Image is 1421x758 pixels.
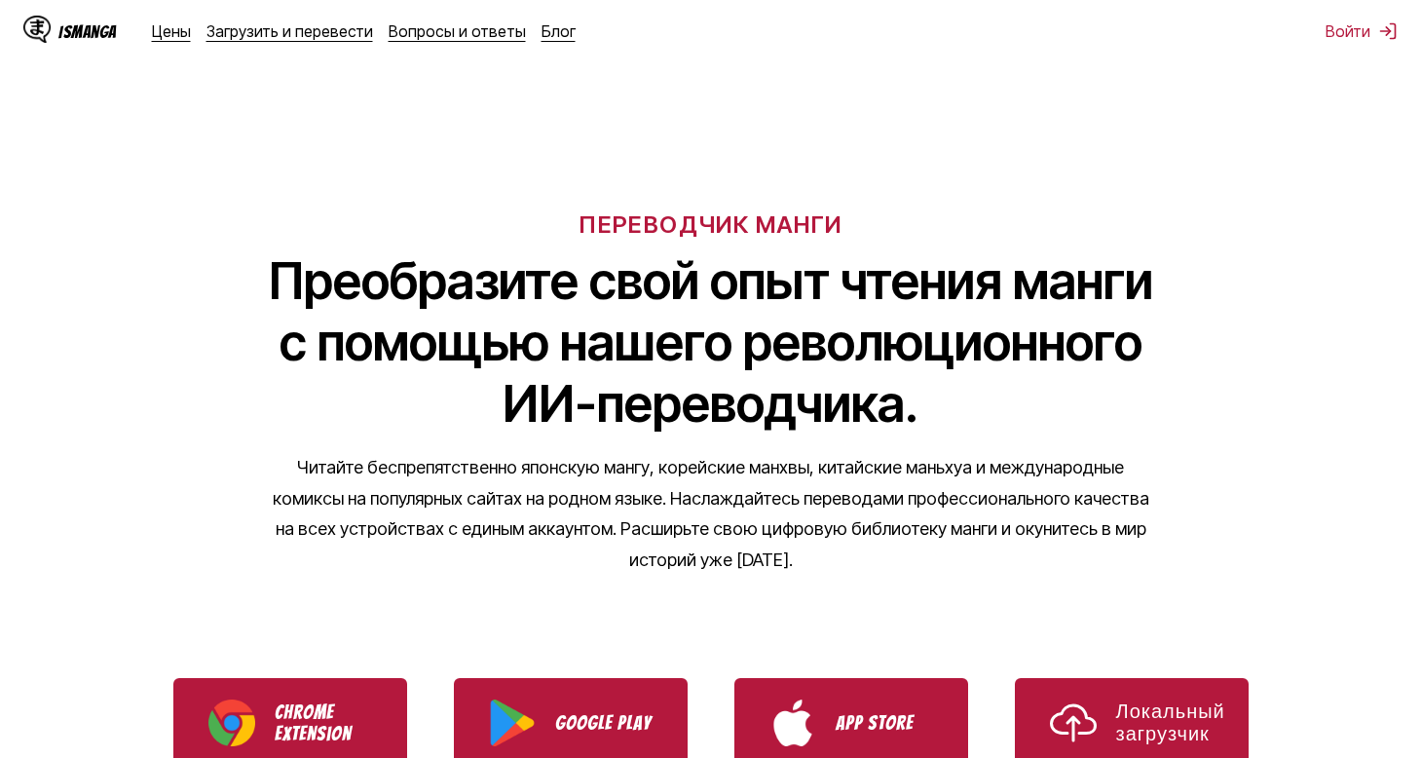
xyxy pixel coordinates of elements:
[23,16,51,43] img: IsManga Logo
[489,700,536,746] img: Google Play logo
[275,701,372,744] p: Chrome Extension
[152,21,191,41] a: Цены
[263,452,1159,575] p: Читайте беспрепятственно японскую мангу, корейские манхвы, китайские маньхуа и международные коми...
[389,21,526,41] a: Вопросы и ответы
[579,210,841,239] h6: ПЕРЕВОДЧИК МАНГИ
[836,712,933,734] p: App Store
[769,700,816,746] img: App Store logo
[23,16,152,47] a: IsManga LogoIsManga
[542,21,576,41] a: Блог
[263,250,1159,435] h1: Преобразите свой опыт чтения манги с помощью нашего революционного ИИ-переводчика.
[58,22,117,41] div: IsManga
[1050,700,1097,746] img: Upload icon
[1116,701,1214,745] p: Локальный загрузчик
[1326,21,1398,41] button: Войти
[1378,21,1398,41] img: Sign out
[208,700,255,746] img: Chrome logo
[555,712,653,734] p: Google Play
[206,21,373,41] a: Загрузить и перевести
